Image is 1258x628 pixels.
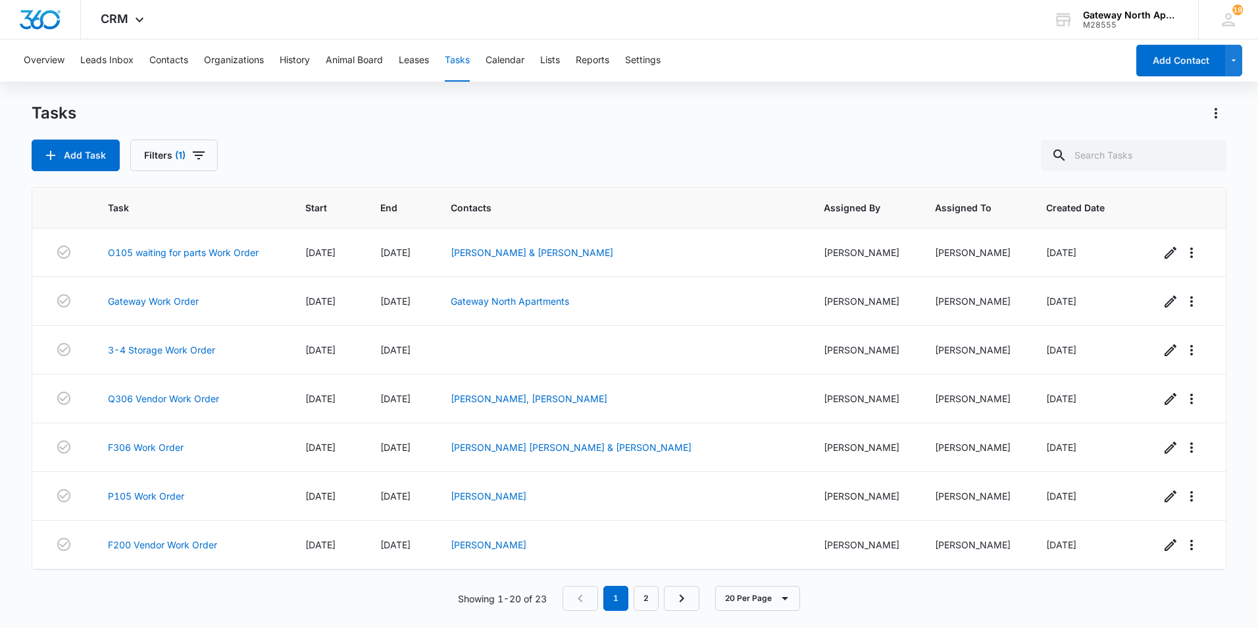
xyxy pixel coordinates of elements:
p: Showing 1-20 of 23 [458,592,547,606]
div: notifications count [1232,5,1243,15]
div: [PERSON_NAME] [824,489,903,503]
div: [PERSON_NAME] [935,246,1015,259]
a: [PERSON_NAME], [PERSON_NAME] [451,393,607,404]
button: Overview [24,39,64,82]
button: Contacts [149,39,188,82]
span: [DATE] [305,247,336,258]
span: [DATE] [305,393,336,404]
a: Page 2 [634,586,659,611]
div: [PERSON_NAME] [935,343,1015,357]
div: account name [1083,10,1179,20]
a: F306 Work Order [108,440,184,454]
div: [PERSON_NAME] [935,294,1015,308]
span: Task [108,201,255,215]
span: [DATE] [380,539,411,550]
div: [PERSON_NAME] [824,343,903,357]
span: [DATE] [380,490,411,502]
span: [DATE] [380,393,411,404]
span: [DATE] [1046,247,1076,258]
a: [PERSON_NAME] [451,490,526,502]
a: Q306 Vendor Work Order [108,392,219,406]
div: [PERSON_NAME] [824,294,903,308]
span: 19 [1232,5,1243,15]
button: Organizations [204,39,264,82]
span: [DATE] [305,344,336,355]
a: [PERSON_NAME] [PERSON_NAME] & [PERSON_NAME] [451,442,692,453]
input: Search Tasks [1041,140,1226,171]
button: Reports [576,39,609,82]
a: [PERSON_NAME] [451,539,526,550]
a: Next Page [664,586,699,611]
span: CRM [101,12,128,26]
button: Leads Inbox [80,39,134,82]
h1: Tasks [32,103,76,123]
span: [DATE] [1046,539,1076,550]
a: 3-4 Storage Work Order [108,343,215,357]
button: History [280,39,310,82]
button: Lists [540,39,560,82]
span: Start [305,201,330,215]
a: [PERSON_NAME] & [PERSON_NAME] [451,247,613,258]
span: Assigned To [935,201,995,215]
div: [PERSON_NAME] [824,392,903,406]
span: Contacts [451,201,773,215]
div: [PERSON_NAME] [824,246,903,259]
button: Add Contact [1136,45,1225,76]
button: 20 Per Page [715,586,800,611]
span: End [380,201,400,215]
button: Tasks [445,39,470,82]
button: Calendar [486,39,524,82]
div: [PERSON_NAME] [935,440,1015,454]
span: [DATE] [380,442,411,453]
span: [DATE] [1046,442,1076,453]
div: [PERSON_NAME] [824,440,903,454]
a: F200 Vendor Work Order [108,538,217,552]
button: Settings [625,39,661,82]
span: [DATE] [305,490,336,502]
a: O105 waiting for parts Work Order [108,246,259,259]
span: (1) [175,151,186,160]
span: [DATE] [305,296,336,307]
div: [PERSON_NAME] [935,489,1015,503]
span: [DATE] [1046,393,1076,404]
div: account id [1083,20,1179,30]
span: [DATE] [1046,296,1076,307]
span: Assigned By [824,201,884,215]
span: [DATE] [1046,490,1076,502]
span: [DATE] [305,539,336,550]
a: Gateway Work Order [108,294,199,308]
span: [DATE] [305,442,336,453]
button: Add Task [32,140,120,171]
button: Filters(1) [130,140,218,171]
nav: Pagination [563,586,699,611]
button: Leases [399,39,429,82]
span: [DATE] [380,247,411,258]
button: Animal Board [326,39,383,82]
span: [DATE] [380,296,411,307]
em: 1 [603,586,628,611]
div: [PERSON_NAME] [935,392,1015,406]
span: [DATE] [380,344,411,355]
a: Gateway North Apartments [451,296,569,307]
div: [PERSON_NAME] [935,538,1015,552]
a: P105 Work Order [108,489,184,503]
span: Created Date [1046,201,1109,215]
span: [DATE] [1046,344,1076,355]
div: [PERSON_NAME] [824,538,903,552]
button: Actions [1205,103,1226,124]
